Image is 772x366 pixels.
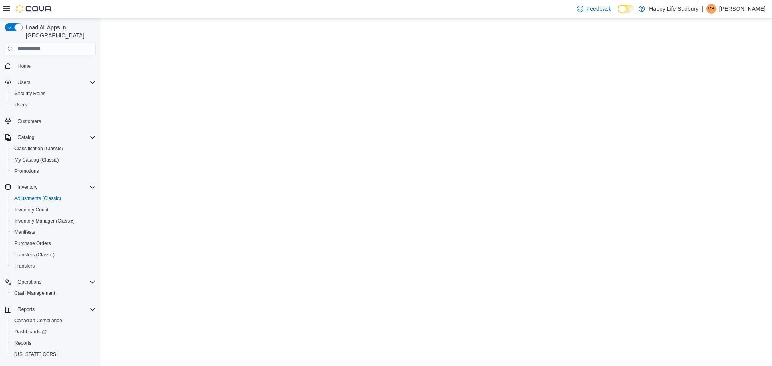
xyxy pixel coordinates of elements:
[14,182,96,192] span: Inventory
[14,229,35,235] span: Manifests
[14,207,49,213] span: Inventory Count
[11,166,96,176] span: Promotions
[11,100,96,110] span: Users
[11,239,54,248] a: Purchase Orders
[14,340,31,346] span: Reports
[8,193,99,204] button: Adjustments (Classic)
[11,288,58,298] a: Cash Management
[11,316,96,325] span: Canadian Compliance
[18,184,37,190] span: Inventory
[8,204,99,215] button: Inventory Count
[11,250,58,260] a: Transfers (Classic)
[11,89,96,98] span: Security Roles
[11,316,65,325] a: Canadian Compliance
[11,327,96,337] span: Dashboards
[14,251,55,258] span: Transfers (Classic)
[14,133,96,142] span: Catalog
[11,155,62,165] a: My Catalog (Classic)
[14,351,56,358] span: [US_STATE] CCRS
[11,144,96,153] span: Classification (Classic)
[11,261,38,271] a: Transfers
[2,276,99,288] button: Operations
[18,306,35,313] span: Reports
[618,13,618,14] span: Dark Mode
[708,4,715,14] span: VS
[11,250,96,260] span: Transfers (Classic)
[14,263,35,269] span: Transfers
[23,23,96,39] span: Load All Apps in [GEOGRAPHIC_DATA]
[14,145,63,152] span: Classification (Classic)
[8,238,99,249] button: Purchase Orders
[2,77,99,88] button: Users
[11,166,42,176] a: Promotions
[14,78,96,87] span: Users
[11,239,96,248] span: Purchase Orders
[18,63,31,70] span: Home
[8,315,99,326] button: Canadian Compliance
[8,99,99,110] button: Users
[18,279,41,285] span: Operations
[8,349,99,360] button: [US_STATE] CCRS
[8,337,99,349] button: Reports
[2,60,99,72] button: Home
[8,143,99,154] button: Classification (Classic)
[14,305,96,314] span: Reports
[14,195,61,202] span: Adjustments (Classic)
[14,117,44,126] a: Customers
[11,155,96,165] span: My Catalog (Classic)
[8,260,99,272] button: Transfers
[14,305,38,314] button: Reports
[11,205,52,215] a: Inventory Count
[14,61,96,71] span: Home
[18,118,41,125] span: Customers
[11,227,96,237] span: Manifests
[11,216,96,226] span: Inventory Manager (Classic)
[8,249,99,260] button: Transfers (Classic)
[706,4,716,14] div: Victoria Suotaila
[11,194,96,203] span: Adjustments (Classic)
[11,205,96,215] span: Inventory Count
[8,88,99,99] button: Security Roles
[14,133,37,142] button: Catalog
[11,350,96,359] span: Washington CCRS
[14,116,96,126] span: Customers
[14,317,62,324] span: Canadian Compliance
[11,144,66,153] a: Classification (Classic)
[11,288,96,298] span: Cash Management
[2,182,99,193] button: Inventory
[587,5,611,13] span: Feedback
[14,240,51,247] span: Purchase Orders
[719,4,766,14] p: [PERSON_NAME]
[11,216,78,226] a: Inventory Manager (Classic)
[14,102,27,108] span: Users
[8,288,99,299] button: Cash Management
[2,132,99,143] button: Catalog
[574,1,614,17] a: Feedback
[11,327,50,337] a: Dashboards
[618,5,634,13] input: Dark Mode
[649,4,698,14] p: Happy Life Sudbury
[2,115,99,127] button: Customers
[14,90,45,97] span: Security Roles
[8,154,99,166] button: My Catalog (Classic)
[14,182,41,192] button: Inventory
[14,277,45,287] button: Operations
[14,61,34,71] a: Home
[8,326,99,337] a: Dashboards
[11,194,64,203] a: Adjustments (Classic)
[11,338,35,348] a: Reports
[14,329,47,335] span: Dashboards
[2,304,99,315] button: Reports
[14,218,75,224] span: Inventory Manager (Classic)
[14,157,59,163] span: My Catalog (Classic)
[11,100,30,110] a: Users
[702,4,703,14] p: |
[16,5,52,13] img: Cova
[18,134,34,141] span: Catalog
[11,338,96,348] span: Reports
[18,79,30,86] span: Users
[8,227,99,238] button: Manifests
[14,290,55,296] span: Cash Management
[14,277,96,287] span: Operations
[11,227,38,237] a: Manifests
